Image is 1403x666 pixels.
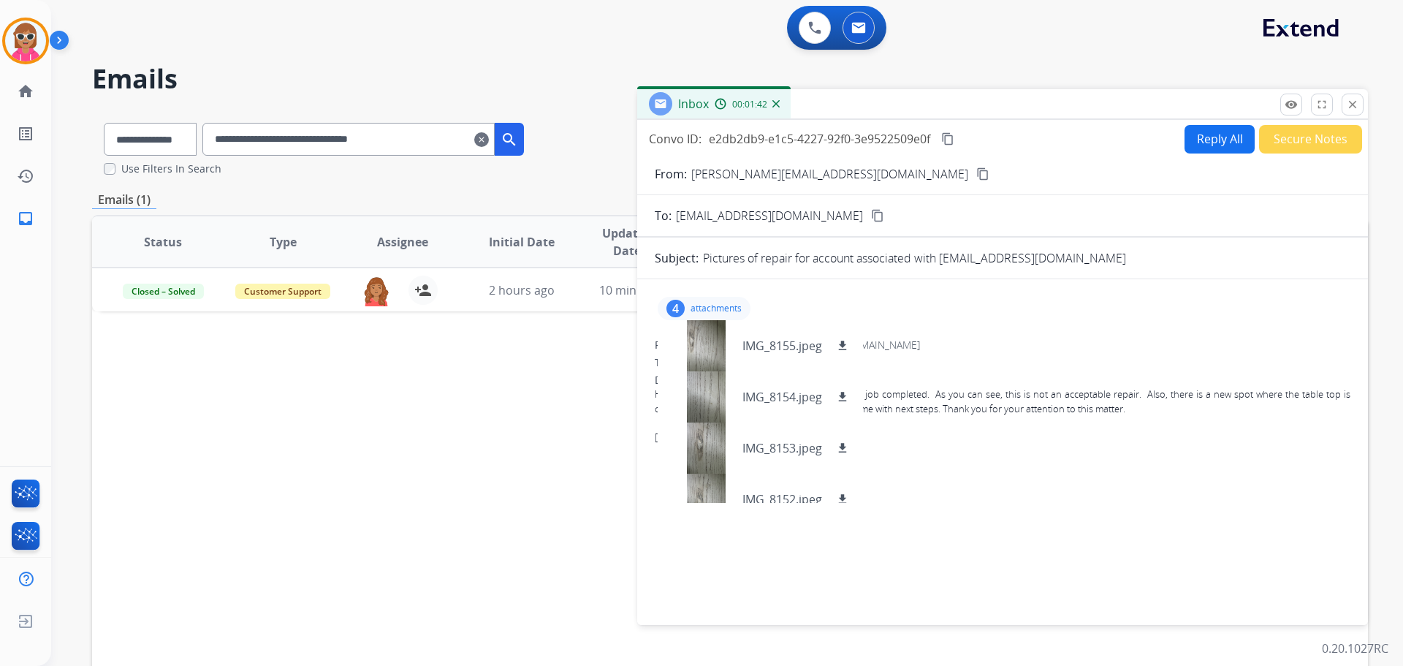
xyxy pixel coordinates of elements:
p: Convo ID: [649,130,701,148]
span: Assignee [377,233,428,251]
span: Status [144,233,182,251]
p: From: [655,165,687,183]
img: avatar [5,20,46,61]
span: Inbox [678,96,709,112]
p: IMG_8155.jpeg [742,337,822,355]
div: From: [655,338,1350,352]
mat-icon: history [17,167,34,185]
button: Reply All [1185,125,1255,154]
mat-icon: download [836,493,849,506]
span: Customer Support [235,284,330,299]
p: IMG_8153.jpeg [742,439,822,457]
p: To: [655,207,672,224]
p: [PERSON_NAME][EMAIL_ADDRESS][DOMAIN_NAME] [691,165,968,183]
mat-icon: home [17,83,34,100]
p: attachments [691,303,742,314]
span: [EMAIL_ADDRESS][DOMAIN_NAME] [676,207,863,224]
button: Secure Notes [1259,125,1362,154]
mat-icon: download [836,390,849,404]
p: IMG_8152.jpeg [742,491,822,508]
mat-icon: content_copy [941,132,954,145]
span: Closed – Solved [123,284,204,299]
mat-icon: download [836,339,849,352]
label: Use Filters In Search [121,162,221,176]
mat-icon: person_add [414,281,432,299]
mat-icon: fullscreen [1315,98,1328,111]
mat-icon: remove_red_eye [1285,98,1298,111]
mat-icon: inbox [17,210,34,227]
p: Subject: [655,249,699,267]
span: Type [270,233,297,251]
mat-icon: content_copy [871,209,884,222]
mat-icon: search [501,131,518,148]
mat-icon: close [1346,98,1359,111]
p: Pictures of repair for account associated with [EMAIL_ADDRESS][DOMAIN_NAME] [703,249,1126,267]
span: 2 hours ago [489,282,555,298]
mat-icon: download [836,442,849,455]
span: 10 minutes ago [599,282,684,298]
div: 4 [666,300,685,317]
p: Emails (1) [92,191,156,209]
span: Initial Date [489,233,555,251]
div: [PERSON_NAME] and [PERSON_NAME] [655,431,1350,445]
p: IMG_8154.jpeg [742,388,822,406]
div: Here are the pictures as requested of the repair job completed. As you can see, this is not an ac... [655,387,1350,416]
mat-icon: clear [474,131,489,148]
div: To: [655,355,1350,370]
span: Updated Date [594,224,661,260]
img: agent-avatar [362,276,391,306]
span: e2db2db9-e1c5-4227-92f0-3e9522509e0f [709,131,930,147]
mat-icon: list_alt [17,125,34,143]
mat-icon: content_copy [976,167,989,181]
h2: Emails [92,64,1368,94]
span: 00:01:42 [732,99,767,110]
div: Date: [655,373,1350,387]
p: 0.20.1027RC [1322,640,1388,657]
